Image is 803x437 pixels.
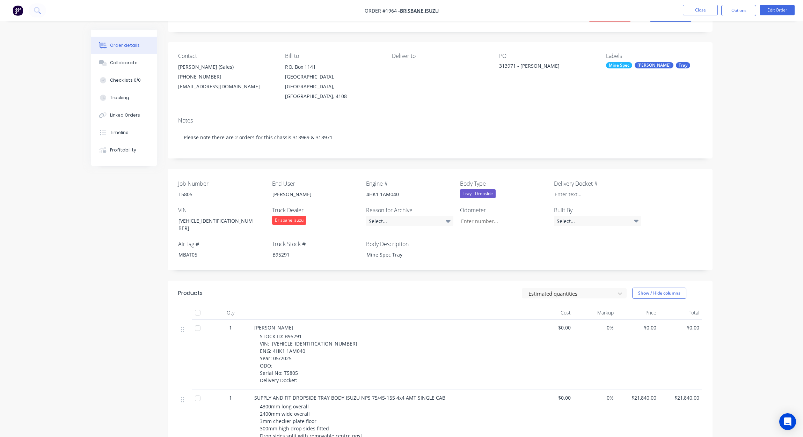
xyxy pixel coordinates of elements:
div: Markup [574,306,616,320]
div: B95291 [267,250,354,260]
div: Mine Spec [606,62,632,68]
button: Order details [91,37,157,54]
div: Notes [178,117,702,124]
label: Delivery Docket # [554,179,641,188]
div: Checklists 0/0 [110,77,141,83]
button: Show / Hide columns [632,288,686,299]
div: P.O. Box 1141 [285,62,381,72]
button: Linked Orders [91,106,157,124]
label: Reason for Archive [366,206,453,214]
div: Labels [606,53,702,59]
div: [PERSON_NAME] (Sales) [178,62,274,72]
label: Engine # [366,179,453,188]
div: 313971 - [PERSON_NAME] [499,62,586,72]
div: Contact [178,53,274,59]
button: Options [721,5,756,16]
span: $0.00 [619,324,657,331]
div: Tracking [110,95,129,101]
input: Enter number... [455,216,547,226]
div: Select... [554,216,641,226]
div: Brisbane Isuzu [272,216,306,225]
span: $21,840.00 [662,394,699,401]
span: 0% [576,394,614,401]
div: Open Intercom Messenger [779,413,796,430]
div: Price [616,306,659,320]
button: Close [683,5,718,15]
label: Air Tag # [178,240,265,248]
img: Factory [13,5,23,16]
div: Tray [676,62,690,68]
span: SUPPLY AND FIT DROPSIDE TRAY BODY ISUZU NPS 75/45-155 4x4 AMT SINGLE CAB [254,394,445,401]
div: Bill to [285,53,381,59]
button: Collaborate [91,54,157,72]
button: Timeline [91,124,157,141]
label: Job Number [178,179,265,188]
div: 4HK1 1AM040 [361,189,448,199]
div: Select... [366,216,453,226]
span: 0% [576,324,614,331]
span: [PERSON_NAME] [254,324,293,331]
div: T5805 [173,189,260,199]
div: Mine Spec Tray [361,250,448,260]
div: [GEOGRAPHIC_DATA], [GEOGRAPHIC_DATA], [GEOGRAPHIC_DATA], 4108 [285,72,381,101]
div: [PERSON_NAME] (Sales)[PHONE_NUMBER][EMAIL_ADDRESS][DOMAIN_NAME] [178,62,274,91]
div: Linked Orders [110,112,140,118]
label: Built By [554,206,641,214]
label: Truck Stock # [272,240,359,248]
span: $0.00 [662,324,699,331]
div: Order details [110,42,140,49]
button: Edit Order [760,5,795,15]
div: [PHONE_NUMBER] [178,72,274,82]
label: End User [272,179,359,188]
button: Tracking [91,89,157,106]
label: Body Description [366,240,453,248]
div: Total [659,306,702,320]
span: 1 [229,324,232,331]
span: STOCK ID: B95291 VIN: [VEHICLE_IDENTIFICATION_NUMBER] ENG: 4HK1 1AM040 Year: 05/2025 ODO: Serial ... [260,333,357,384]
div: [PERSON_NAME] [267,189,354,199]
div: [VEHICLE_IDENTIFICATION_NUMBER] [173,216,260,233]
div: Tray - Dropside [460,189,496,198]
div: Please note there are 2 orders for this chassis 313969 & 313971 [178,127,702,148]
span: Order #1964 - [365,7,400,14]
span: 1 [229,394,232,401]
div: [PERSON_NAME] [635,62,673,68]
div: MBAT05 [173,250,260,260]
div: Profitability [110,147,136,153]
button: Profitability [91,141,157,159]
button: Checklists 0/0 [91,72,157,89]
div: Collaborate [110,60,138,66]
div: [EMAIL_ADDRESS][DOMAIN_NAME] [178,82,274,91]
span: $0.00 [534,324,571,331]
div: Deliver to [392,53,488,59]
label: Truck Dealer [272,206,359,214]
a: Brisbane Isuzu [400,7,439,14]
div: P.O. Box 1141[GEOGRAPHIC_DATA], [GEOGRAPHIC_DATA], [GEOGRAPHIC_DATA], 4108 [285,62,381,101]
label: Body Type [460,179,547,188]
label: Odometer [460,206,547,214]
div: Products [178,289,203,297]
label: VIN [178,206,265,214]
span: $0.00 [534,394,571,401]
span: $21,840.00 [619,394,657,401]
div: PO [499,53,595,59]
div: Cost [531,306,574,320]
div: Timeline [110,129,129,136]
div: Qty [210,306,251,320]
